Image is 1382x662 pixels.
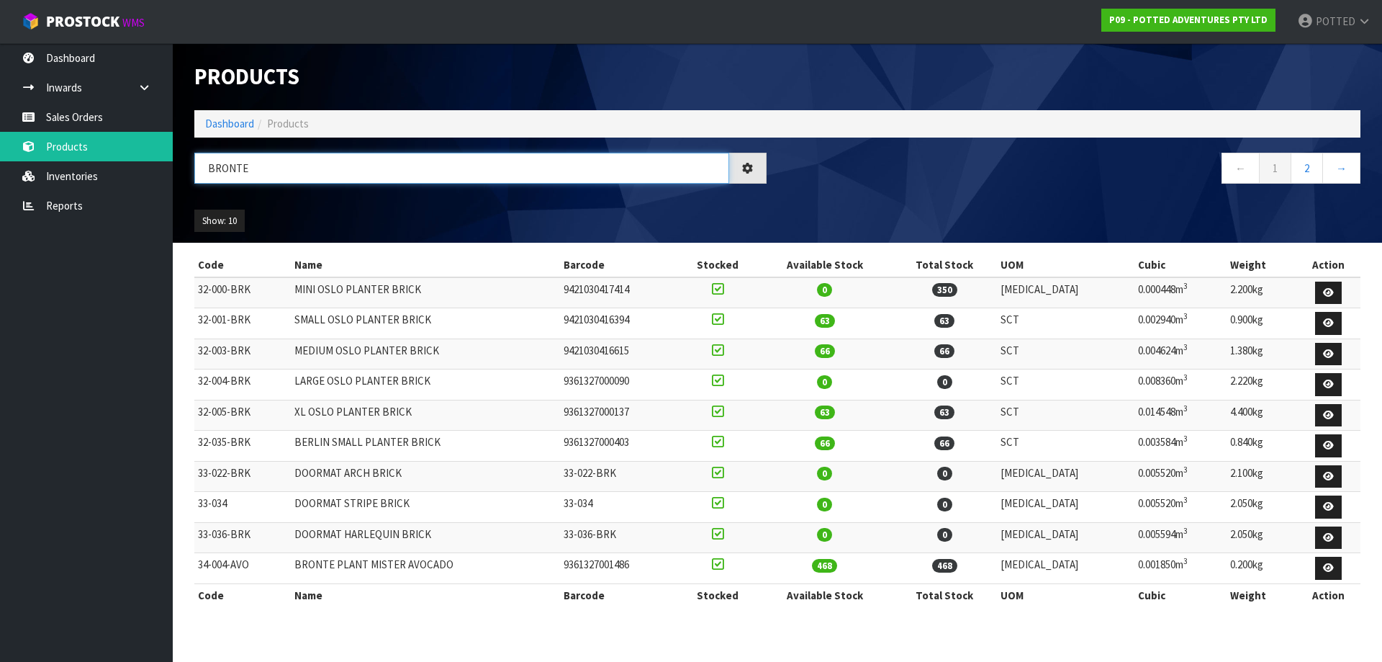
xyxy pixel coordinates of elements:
th: UOM [997,583,1134,607]
td: 0.000448m [1134,277,1227,308]
th: Total Stock [892,583,997,607]
td: 9361327000403 [560,431,677,462]
th: Weight [1227,254,1296,277]
td: 32-005-BRK [194,400,291,431]
td: 9421030416615 [560,339,677,370]
td: 0.003584m [1134,431,1227,462]
td: DOORMAT ARCH BRICK [291,461,560,492]
td: 9361327000090 [560,370,677,401]
button: Show: 10 [194,210,245,233]
span: 0 [817,467,832,480]
td: 0.900kg [1227,308,1296,339]
td: 0.005594m [1134,522,1227,553]
td: 4.400kg [1227,400,1296,431]
td: [MEDICAL_DATA] [997,553,1134,584]
span: 66 [815,437,835,450]
sup: 3 [1183,342,1188,352]
a: ← [1221,153,1260,184]
a: Dashboard [205,117,254,130]
td: 32-000-BRK [194,277,291,308]
nav: Page navigation [788,153,1360,188]
td: XL OSLO PLANTER BRICK [291,400,560,431]
td: 2.050kg [1227,492,1296,523]
td: BERLIN SMALL PLANTER BRICK [291,431,560,462]
span: 350 [932,283,957,297]
td: 0.005520m [1134,461,1227,492]
span: 0 [937,375,952,389]
span: 63 [934,314,954,328]
th: Cubic [1134,254,1227,277]
h1: Products [194,65,767,89]
th: Stocked [678,254,757,277]
sup: 3 [1183,311,1188,321]
sup: 3 [1183,281,1188,291]
td: MEDIUM OSLO PLANTER BRICK [291,339,560,370]
td: 32-001-BRK [194,308,291,339]
td: 0.014548m [1134,400,1227,431]
th: Barcode [560,583,677,607]
span: 0 [817,283,832,297]
td: 33-022-BRK [560,461,677,492]
span: 66 [934,437,954,450]
td: 1.380kg [1227,339,1296,370]
td: [MEDICAL_DATA] [997,522,1134,553]
td: SCT [997,370,1134,401]
td: 32-003-BRK [194,339,291,370]
th: Name [291,254,560,277]
span: Products [267,117,309,130]
sup: 3 [1183,526,1188,536]
td: 33-036-BRK [560,522,677,553]
th: Cubic [1134,583,1227,607]
span: 468 [932,559,957,573]
td: SCT [997,400,1134,431]
th: Total Stock [892,254,997,277]
span: 468 [812,559,837,573]
a: 1 [1259,153,1291,184]
td: 33-022-BRK [194,461,291,492]
td: [MEDICAL_DATA] [997,492,1134,523]
td: 2.200kg [1227,277,1296,308]
td: MINI OSLO PLANTER BRICK [291,277,560,308]
span: 63 [815,314,835,328]
sup: 3 [1183,495,1188,505]
th: Available Stock [757,583,893,607]
td: 9361327000137 [560,400,677,431]
td: LARGE OSLO PLANTER BRICK [291,370,560,401]
td: 33-034 [560,492,677,523]
td: 0.200kg [1227,553,1296,584]
td: 0.001850m [1134,553,1227,584]
td: 2.050kg [1227,522,1296,553]
small: WMS [122,16,145,30]
td: SMALL OSLO PLANTER BRICK [291,308,560,339]
th: Weight [1227,583,1296,607]
td: 0.004624m [1134,339,1227,370]
td: 0.002940m [1134,308,1227,339]
td: 33-034 [194,492,291,523]
td: 9361327001486 [560,553,677,584]
sup: 3 [1183,556,1188,566]
span: 0 [817,528,832,542]
th: Action [1296,254,1360,277]
td: 2.220kg [1227,370,1296,401]
td: [MEDICAL_DATA] [997,461,1134,492]
td: 9421030416394 [560,308,677,339]
td: [MEDICAL_DATA] [997,277,1134,308]
td: 0.840kg [1227,431,1296,462]
td: SCT [997,308,1134,339]
span: ProStock [46,12,119,31]
input: Search products [194,153,729,184]
span: 0 [937,467,952,480]
a: 2 [1291,153,1323,184]
td: SCT [997,339,1134,370]
span: 0 [937,498,952,511]
td: 32-035-BRK [194,431,291,462]
sup: 3 [1183,403,1188,413]
th: UOM [997,254,1134,277]
td: 0.008360m [1134,370,1227,401]
sup: 3 [1183,372,1188,383]
span: 66 [815,344,835,358]
td: SCT [997,431,1134,462]
th: Available Stock [757,254,893,277]
th: Barcode [560,254,677,277]
span: 63 [815,406,835,419]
